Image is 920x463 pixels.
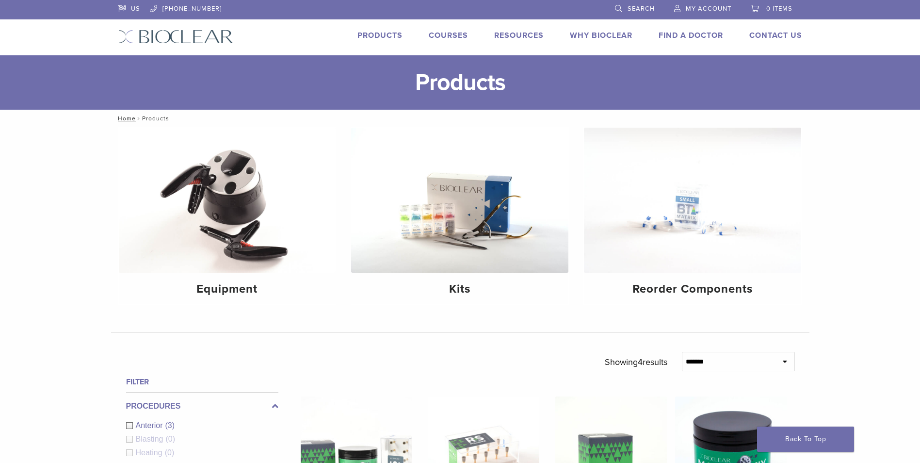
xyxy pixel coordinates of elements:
h4: Filter [126,376,278,388]
a: Courses [429,31,468,40]
label: Procedures [126,400,278,412]
span: Search [628,5,655,13]
span: / [136,116,142,121]
span: (0) [165,448,175,457]
img: Reorder Components [584,128,801,273]
span: 4 [638,357,643,367]
a: Find A Doctor [659,31,723,40]
h4: Kits [359,281,561,298]
p: Showing results [605,352,667,372]
span: Heating [136,448,165,457]
h4: Equipment [127,281,328,298]
a: Products [357,31,403,40]
a: Contact Us [749,31,802,40]
a: Back To Top [757,427,854,452]
a: Kits [351,128,568,304]
span: My Account [686,5,731,13]
span: 0 items [766,5,792,13]
span: Anterior [136,421,165,430]
a: Reorder Components [584,128,801,304]
span: (0) [165,435,175,443]
img: Kits [351,128,568,273]
nav: Products [111,110,809,127]
img: Bioclear [118,30,233,44]
a: Why Bioclear [570,31,632,40]
a: Home [115,115,136,122]
a: Resources [494,31,544,40]
span: Blasting [136,435,166,443]
a: Equipment [119,128,336,304]
span: (3) [165,421,175,430]
h4: Reorder Components [592,281,793,298]
img: Equipment [119,128,336,273]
